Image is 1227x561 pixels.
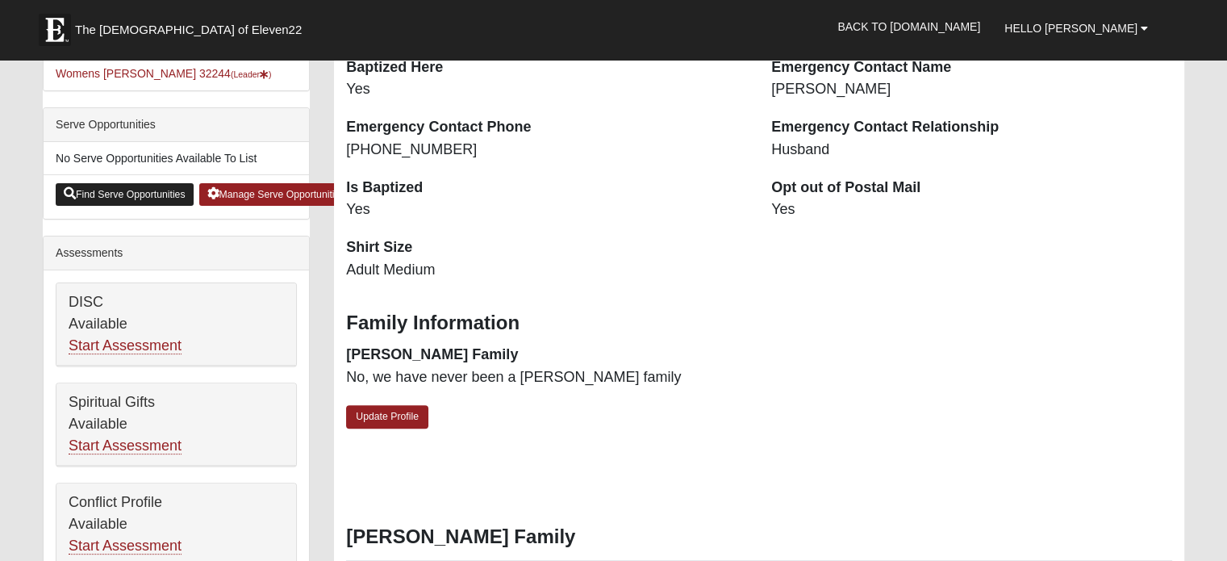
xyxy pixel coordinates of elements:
a: Update Profile [346,405,428,429]
dd: Yes [346,199,747,220]
div: Assessments [44,237,309,270]
a: Hello [PERSON_NAME] [992,8,1160,48]
a: Start Assessment [69,437,182,454]
dt: Baptized Here [346,57,747,78]
a: The [DEMOGRAPHIC_DATA] of Eleven22 [31,6,353,46]
dt: Shirt Size [346,237,747,258]
dd: No, we have never been a [PERSON_NAME] family [346,367,747,388]
div: Spiritual Gifts Available [56,383,296,466]
a: Womens [PERSON_NAME] 32244(Leader) [56,67,272,80]
dd: Husband [771,140,1172,161]
small: (Leader ) [231,69,272,79]
dt: Opt out of Postal Mail [771,178,1172,199]
a: Start Assessment [69,538,182,555]
dt: Emergency Contact Phone [346,117,747,138]
img: Eleven22 logo [39,14,71,46]
a: Start Assessment [69,337,182,354]
dd: Yes [346,79,747,100]
div: Serve Opportunities [44,108,309,142]
dt: Emergency Contact Relationship [771,117,1172,138]
span: Hello [PERSON_NAME] [1004,22,1137,35]
h3: [PERSON_NAME] Family [346,525,1172,549]
dd: [PHONE_NUMBER] [346,140,747,161]
a: Find Serve Opportunities [56,183,194,206]
div: DISC Available [56,283,296,366]
span: The [DEMOGRAPHIC_DATA] of Eleven22 [75,22,302,38]
dd: Yes [771,199,1172,220]
dt: Is Baptized [346,178,747,199]
dd: Adult Medium [346,260,747,281]
a: Manage Serve Opportunities [199,183,353,206]
dt: Emergency Contact Name [771,57,1172,78]
h3: Family Information [346,312,1172,335]
li: No Serve Opportunities Available To List [44,142,309,175]
dd: [PERSON_NAME] [771,79,1172,100]
a: Back to [DOMAIN_NAME] [825,6,992,47]
dt: [PERSON_NAME] Family [346,345,747,366]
